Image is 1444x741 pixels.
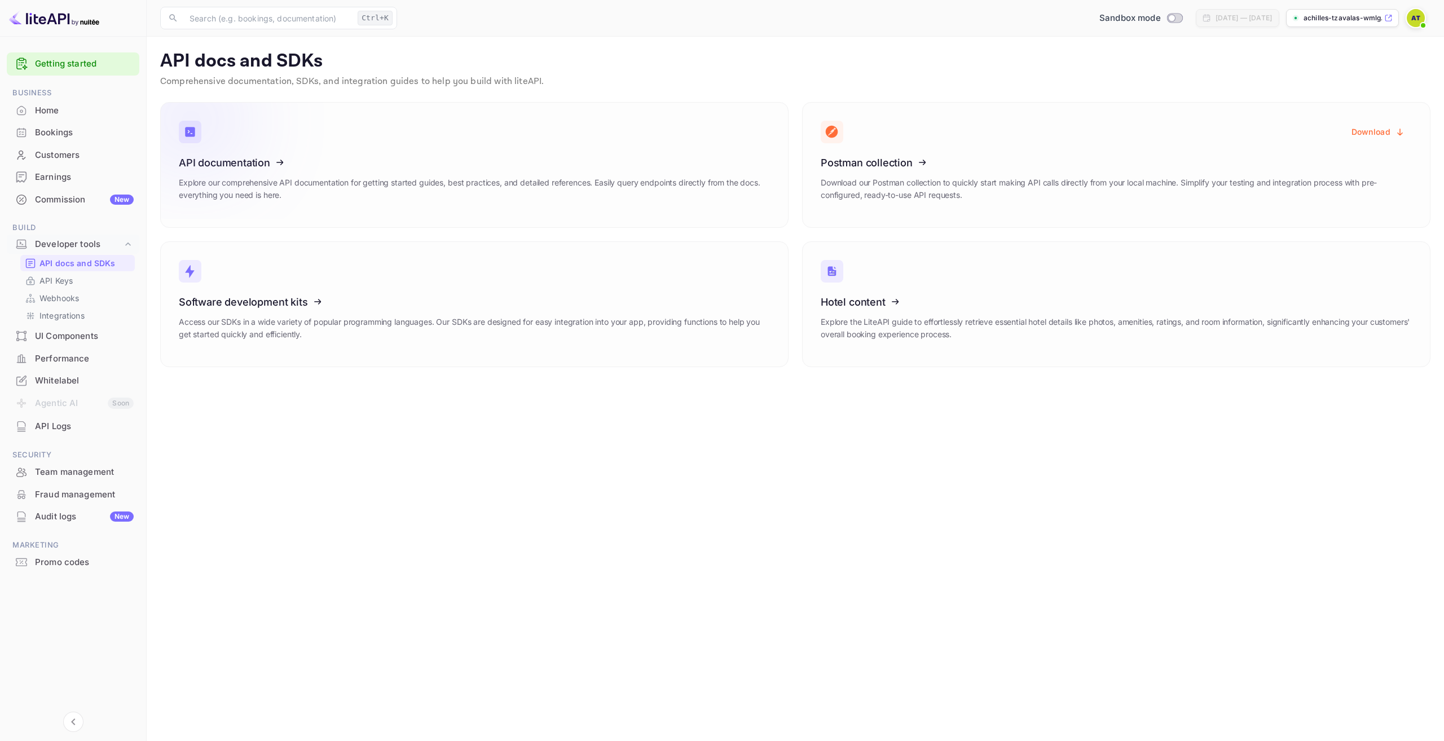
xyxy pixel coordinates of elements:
div: Ctrl+K [358,11,393,25]
span: Business [7,87,139,99]
div: Developer tools [7,235,139,254]
a: API Logs [7,416,139,436]
a: Performance [7,348,139,369]
button: Collapse navigation [63,712,83,732]
div: Webhooks [20,290,135,306]
h3: API documentation [179,157,770,169]
a: API documentationExplore our comprehensive API documentation for getting started guides, best pra... [160,102,789,228]
a: Fraud management [7,484,139,505]
div: API Keys [20,272,135,289]
span: Sandbox mode [1099,12,1161,25]
div: API Logs [35,420,134,433]
div: Bookings [7,122,139,144]
div: UI Components [7,325,139,347]
div: Whitelabel [7,370,139,392]
div: Earnings [35,171,134,184]
div: Performance [7,348,139,370]
a: Webhooks [25,292,130,304]
img: LiteAPI logo [9,9,99,27]
div: CommissionNew [7,189,139,211]
a: API docs and SDKs [25,257,130,269]
span: Marketing [7,539,139,552]
div: Team management [7,461,139,483]
a: Promo codes [7,552,139,572]
div: API Logs [7,416,139,438]
p: API docs and SDKs [160,50,1430,73]
h3: Postman collection [821,157,1412,169]
div: New [110,511,134,522]
div: Home [35,104,134,117]
a: Bookings [7,122,139,143]
p: API Keys [39,275,73,286]
div: Switch to Production mode [1095,12,1187,25]
a: Team management [7,461,139,482]
a: Customers [7,144,139,165]
div: Earnings [7,166,139,188]
p: Explore our comprehensive API documentation for getting started guides, best practices, and detai... [179,177,770,201]
a: Integrations [25,310,130,321]
div: Developer tools [35,238,122,251]
h3: Hotel content [821,296,1412,308]
p: Download our Postman collection to quickly start making API calls directly from your local machin... [821,177,1412,201]
div: Getting started [7,52,139,76]
div: [DATE] — [DATE] [1216,13,1272,23]
div: Integrations [20,307,135,324]
a: CommissionNew [7,189,139,210]
a: Hotel contentExplore the LiteAPI guide to effortlessly retrieve essential hotel details like phot... [802,241,1430,367]
div: Home [7,100,139,122]
a: API Keys [25,275,130,286]
div: Customers [7,144,139,166]
p: achilles-tzavalas-wmlg... [1304,13,1382,23]
a: Home [7,100,139,121]
div: Audit logsNew [7,506,139,528]
p: Comprehensive documentation, SDKs, and integration guides to help you build with liteAPI. [160,75,1430,89]
div: Bookings [35,126,134,139]
a: Audit logsNew [7,506,139,527]
span: Build [7,222,139,234]
div: Commission [35,193,134,206]
div: Fraud management [7,484,139,506]
a: Earnings [7,166,139,187]
a: Getting started [35,58,134,70]
div: Performance [35,352,134,365]
div: Promo codes [7,552,139,574]
p: Integrations [39,310,85,321]
a: Whitelabel [7,370,139,391]
div: Audit logs [35,510,134,523]
div: Whitelabel [35,374,134,387]
a: Software development kitsAccess our SDKs in a wide variety of popular programming languages. Our ... [160,241,789,367]
div: Team management [35,466,134,479]
span: Security [7,449,139,461]
button: Download [1345,121,1412,143]
p: Access our SDKs in a wide variety of popular programming languages. Our SDKs are designed for eas... [179,316,770,341]
a: UI Components [7,325,139,346]
div: Fraud management [35,488,134,501]
div: New [110,195,134,205]
div: Customers [35,149,134,162]
img: Achilles Tzavalas [1407,9,1425,27]
p: Webhooks [39,292,79,304]
h3: Software development kits [179,296,770,308]
div: API docs and SDKs [20,255,135,271]
div: UI Components [35,330,134,343]
input: Search (e.g. bookings, documentation) [183,7,353,29]
div: Promo codes [35,556,134,569]
p: Explore the LiteAPI guide to effortlessly retrieve essential hotel details like photos, amenities... [821,316,1412,341]
p: API docs and SDKs [39,257,116,269]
